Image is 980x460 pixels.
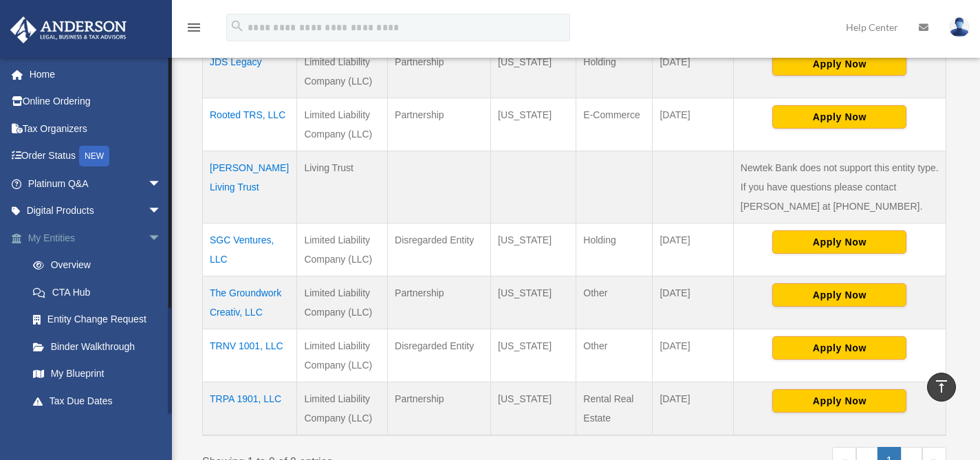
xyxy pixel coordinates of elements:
[10,88,182,116] a: Online Ordering
[576,329,653,382] td: Other
[772,389,906,413] button: Apply Now
[653,223,733,276] td: [DATE]
[772,283,906,307] button: Apply Now
[576,98,653,151] td: E-Commerce
[772,336,906,360] button: Apply Now
[297,45,388,98] td: Limited Liability Company (LLC)
[297,382,388,436] td: Limited Liability Company (LLC)
[933,378,950,395] i: vertical_align_top
[388,45,491,98] td: Partnership
[203,223,297,276] td: SGC Ventures, LLC
[203,329,297,382] td: TRNV 1001, LLC
[148,170,175,198] span: arrow_drop_down
[19,252,175,279] a: Overview
[10,224,182,252] a: My Entitiesarrow_drop_down
[19,387,182,415] a: Tax Due Dates
[297,98,388,151] td: Limited Liability Company (LLC)
[10,115,182,142] a: Tax Organizers
[186,24,202,36] a: menu
[6,17,131,43] img: Anderson Advisors Platinum Portal
[576,276,653,329] td: Other
[19,333,182,360] a: Binder Walkthrough
[491,223,576,276] td: [US_STATE]
[10,142,182,171] a: Order StatusNEW
[772,105,906,129] button: Apply Now
[19,360,182,388] a: My Blueprint
[148,197,175,226] span: arrow_drop_down
[19,278,182,306] a: CTA Hub
[203,151,297,223] td: [PERSON_NAME] Living Trust
[927,373,956,402] a: vertical_align_top
[388,223,491,276] td: Disregarded Entity
[10,61,182,88] a: Home
[653,329,733,382] td: [DATE]
[230,19,245,34] i: search
[297,223,388,276] td: Limited Liability Company (LLC)
[491,276,576,329] td: [US_STATE]
[148,224,175,252] span: arrow_drop_down
[388,382,491,436] td: Partnership
[772,52,906,76] button: Apply Now
[949,17,970,37] img: User Pic
[388,329,491,382] td: Disregarded Entity
[10,197,182,225] a: Digital Productsarrow_drop_down
[491,329,576,382] td: [US_STATE]
[388,98,491,151] td: Partnership
[186,19,202,36] i: menu
[576,382,653,436] td: Rental Real Estate
[19,306,182,333] a: Entity Change Request
[297,329,388,382] td: Limited Liability Company (LLC)
[653,382,733,436] td: [DATE]
[491,382,576,436] td: [US_STATE]
[576,45,653,98] td: Holding
[576,223,653,276] td: Holding
[297,151,388,223] td: Living Trust
[10,170,182,197] a: Platinum Q&Aarrow_drop_down
[203,382,297,436] td: TRPA 1901, LLC
[203,45,297,98] td: JDS Legacy
[653,45,733,98] td: [DATE]
[79,146,109,166] div: NEW
[203,98,297,151] td: Rooted TRS, LLC
[733,151,946,223] td: Newtek Bank does not support this entity type. If you have questions please contact [PERSON_NAME]...
[491,98,576,151] td: [US_STATE]
[297,276,388,329] td: Limited Liability Company (LLC)
[772,230,906,254] button: Apply Now
[203,276,297,329] td: The Groundwork Creativ, LLC
[491,45,576,98] td: [US_STATE]
[653,98,733,151] td: [DATE]
[653,276,733,329] td: [DATE]
[388,276,491,329] td: Partnership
